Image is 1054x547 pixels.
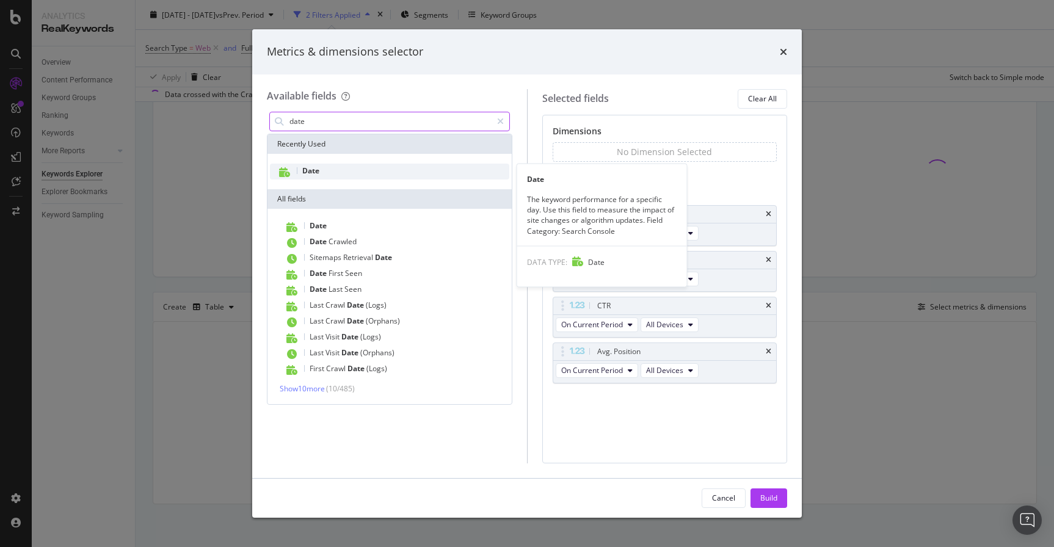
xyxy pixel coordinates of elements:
span: Date [310,236,329,247]
span: First [310,363,326,374]
span: Crawl [326,363,347,374]
div: Open Intercom Messenger [1012,505,1042,535]
span: On Current Period [561,319,623,330]
button: Clear All [738,89,787,109]
div: times [766,302,771,310]
div: Cancel [712,493,735,503]
input: Search by field name [288,112,492,131]
div: Selected fields [542,92,609,106]
div: CTR [597,300,611,312]
span: All Devices [646,319,683,330]
span: Last [310,347,325,358]
span: Date [310,268,329,278]
div: Clear All [748,93,777,104]
span: Visit [325,347,341,358]
span: Date [375,252,392,263]
span: Date [347,363,366,374]
div: Dimensions [553,125,777,142]
div: The keyword performance for a specific day. Use this field to measure the impact of site changes ... [517,194,687,236]
span: (Logs) [366,363,387,374]
div: Recently Used [267,134,512,154]
button: All Devices [641,317,699,332]
button: Cancel [702,488,746,508]
span: Retrieval [343,252,375,263]
div: Available fields [267,89,336,103]
div: No Dimension Selected [617,146,712,158]
div: times [766,348,771,355]
div: Avg. Position [597,346,641,358]
span: Last [329,284,344,294]
div: modal [252,29,802,518]
button: On Current Period [556,363,638,378]
span: All Devices [646,365,683,375]
div: Build [760,493,777,503]
span: Sitemaps [310,252,343,263]
span: Last [310,316,325,326]
span: DATA TYPE: [527,256,567,267]
span: Show 10 more [280,383,325,394]
div: CTRtimesOn Current PeriodAll Devices [553,297,777,338]
span: Crawl [325,300,347,310]
div: All fields [267,189,512,209]
span: Date [588,256,605,267]
span: Date [347,300,366,310]
span: (Logs) [366,300,387,310]
div: Metrics & dimensions selector [267,44,423,60]
span: (Orphans) [360,347,394,358]
span: Crawl [325,316,347,326]
span: On Current Period [561,365,623,375]
span: Crawled [329,236,357,247]
span: Date [310,220,327,231]
div: times [766,211,771,218]
div: times [766,256,771,264]
button: On Current Period [556,317,638,332]
span: First [329,268,345,278]
span: (Orphans) [366,316,400,326]
div: Date [517,174,687,184]
button: Build [751,488,787,508]
span: Date [341,347,360,358]
div: Avg. PositiontimesOn Current PeriodAll Devices [553,342,777,383]
span: Seen [345,268,362,278]
span: ( 10 / 485 ) [326,383,355,394]
span: Seen [344,284,362,294]
button: All Devices [641,363,699,378]
span: Date [341,331,360,342]
span: Date [347,316,366,326]
span: Date [310,284,329,294]
span: Last [310,331,325,342]
div: times [780,44,787,60]
span: (Logs) [360,331,381,342]
span: Date [302,165,319,176]
span: Last [310,300,325,310]
span: Visit [325,331,341,342]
